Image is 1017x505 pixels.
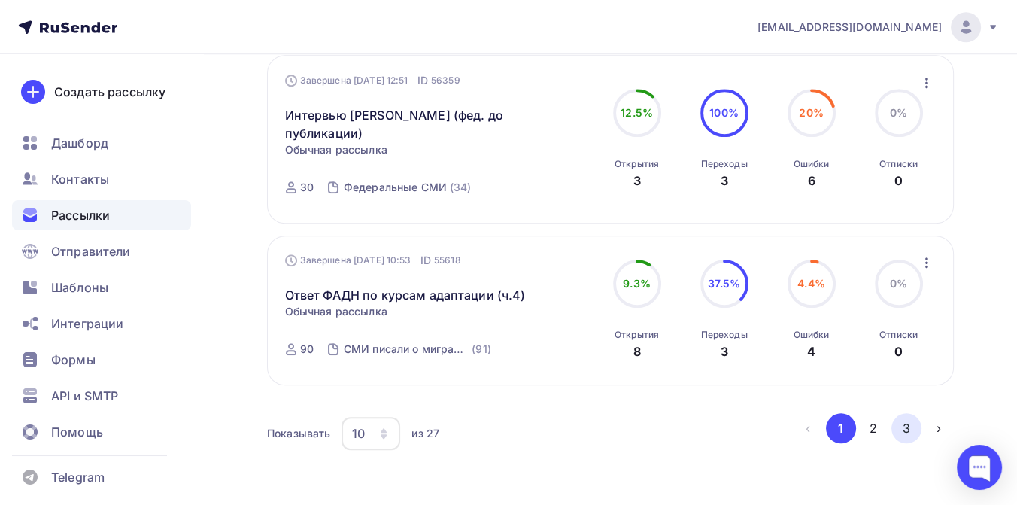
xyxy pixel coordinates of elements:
span: ID [420,253,431,268]
span: ID [417,73,428,88]
div: СМИ писали о мигрантах (ч. 4) [344,342,469,357]
div: 6 [807,172,815,190]
a: Формы [12,345,191,375]
span: Интеграции [51,315,123,333]
div: Переходы [700,158,747,170]
button: Go to page 1 [826,413,856,443]
div: Переходы [700,329,747,341]
div: 4 [807,342,815,360]
div: 0 [894,172,903,190]
div: Федеральные СМИ [344,180,447,195]
span: Отправители [51,242,131,260]
span: 9.3% [623,277,651,290]
div: из 27 [411,426,439,441]
div: Завершена [DATE] 12:51 [285,73,460,88]
a: СМИ писали о мигрантах (ч. 4) (91) [342,337,493,361]
span: Рассылки [51,206,110,224]
div: 0 [894,342,903,360]
span: 12.5% [621,106,653,119]
a: Рассылки [12,200,191,230]
div: 10 [352,424,365,443]
div: Открытия [615,158,659,170]
a: Федеральные СМИ (34) [342,175,473,199]
span: 0% [890,277,907,290]
a: [EMAIL_ADDRESS][DOMAIN_NAME] [757,12,999,42]
div: Отписки [879,329,918,341]
div: 8 [633,342,640,360]
span: 20% [799,106,823,119]
ul: Pagination [793,413,954,443]
div: (34) [450,180,472,195]
span: Дашборд [51,134,108,152]
div: 3 [720,172,727,190]
span: 100% [709,106,739,119]
span: 37.5% [708,277,740,290]
span: Контакты [51,170,109,188]
div: Показывать [267,426,330,441]
span: Обычная рассылка [285,142,387,157]
button: Go to page 3 [891,413,921,443]
span: 0% [890,106,907,119]
a: Дашборд [12,128,191,158]
span: Помощь [51,423,103,441]
a: Шаблоны [12,272,191,303]
span: 4.4% [797,277,825,290]
span: API и SMTP [51,387,118,405]
div: (91) [472,342,491,357]
a: Интервью [PERSON_NAME] (фед. до публикации) [285,106,543,142]
div: 90 [300,342,314,357]
button: Go to next page [924,413,954,443]
div: Отписки [879,158,918,170]
div: Ошибки [794,158,830,170]
button: Go to page 2 [858,413,888,443]
span: 55618 [434,253,461,268]
div: Создать рассылку [54,83,165,101]
a: Контакты [12,164,191,194]
a: Ответ ФАДН по курсам адаптации (ч.4) [285,286,526,304]
span: 56359 [431,73,460,88]
div: Открытия [615,329,659,341]
span: Обычная рассылка [285,304,387,319]
div: 3 [633,172,640,190]
a: Отправители [12,236,191,266]
span: Формы [51,351,96,369]
div: 3 [720,342,727,360]
span: Шаблоны [51,278,108,297]
div: Ошибки [794,329,830,341]
div: Завершена [DATE] 10:53 [285,253,461,268]
button: 10 [341,416,401,451]
span: [EMAIL_ADDRESS][DOMAIN_NAME] [757,20,942,35]
div: 30 [300,180,314,195]
span: Telegram [51,468,105,486]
